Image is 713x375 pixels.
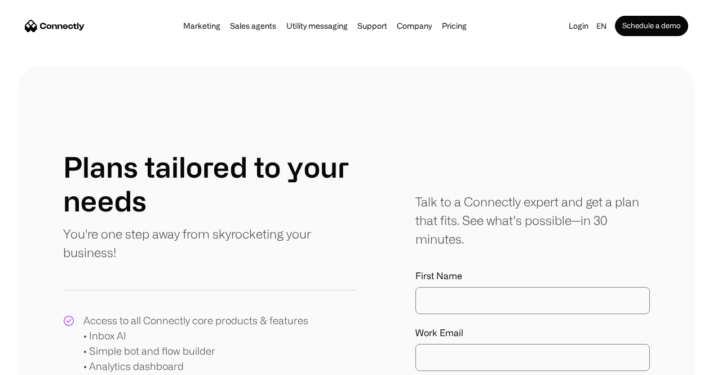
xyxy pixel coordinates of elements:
[283,21,351,30] a: Utility messaging
[592,18,615,34] div: en
[63,224,357,262] p: You're one step away from skyrocketing your business!
[415,271,650,281] label: First Name
[180,21,224,30] a: Marketing
[11,354,68,371] aside: Language selected: English
[415,328,650,338] label: Work Email
[415,192,650,248] div: Talk to a Connectly expert and get a plan that fits. See what’s possible—in 30 minutes.
[565,18,592,34] a: Login
[227,21,280,30] a: Sales agents
[23,355,68,371] ul: Language list
[354,21,391,30] a: Support
[393,18,435,34] div: Company
[83,313,308,374] div: Access to all Connectly core products & features • Inbox AI • Simple bot and flow builder • Analy...
[596,18,606,34] div: en
[439,21,470,30] a: Pricing
[63,150,357,218] h1: Plans tailored to your needs
[397,18,432,34] div: Company
[615,16,688,36] a: Schedule a demo
[25,17,85,34] a: home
